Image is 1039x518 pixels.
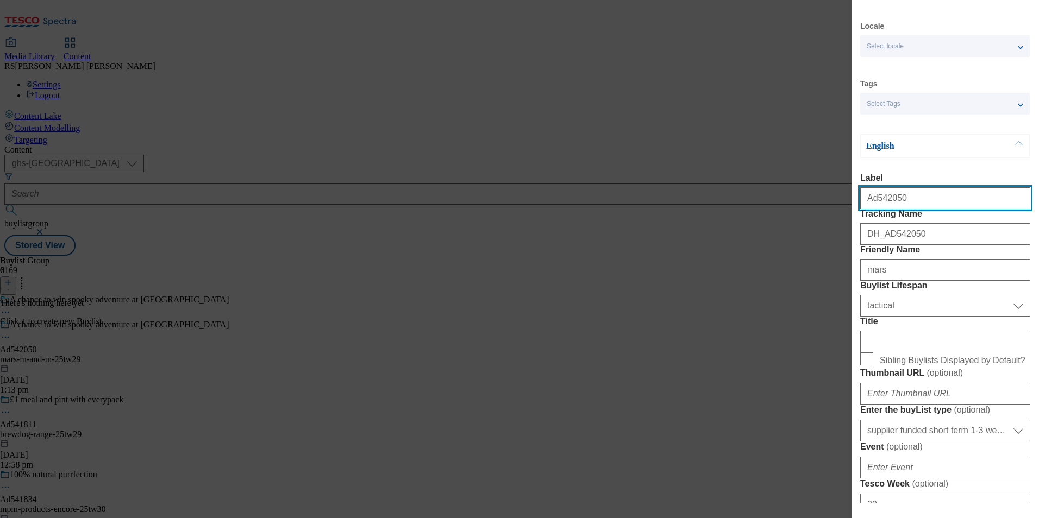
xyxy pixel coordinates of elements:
[860,35,1030,57] button: Select locale
[886,442,923,451] span: ( optional )
[860,23,884,29] label: Locale
[860,457,1030,478] input: Enter Event
[860,331,1030,352] input: Enter Title
[927,368,963,377] span: ( optional )
[860,368,1030,378] label: Thumbnail URL
[860,223,1030,245] input: Enter Tracking Name
[860,441,1030,452] label: Event
[860,494,1030,515] input: Enter Tesco Week
[954,405,990,414] span: ( optional )
[860,405,1030,415] label: Enter the buyList type
[860,478,1030,489] label: Tesco Week
[860,245,1030,255] label: Friendly Name
[912,479,948,488] span: ( optional )
[880,356,1025,365] span: Sibling Buylists Displayed by Default?
[860,93,1030,115] button: Select Tags
[860,173,1030,183] label: Label
[867,42,904,50] span: Select locale
[860,259,1030,281] input: Enter Friendly Name
[866,141,980,151] p: English
[860,281,1030,290] label: Buylist Lifespan
[860,81,878,87] label: Tags
[867,100,900,108] span: Select Tags
[860,317,1030,326] label: Title
[860,187,1030,209] input: Enter Label
[860,383,1030,405] input: Enter Thumbnail URL
[860,209,1030,219] label: Tracking Name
